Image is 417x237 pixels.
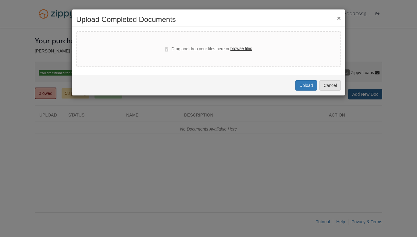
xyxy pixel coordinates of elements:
[337,15,341,21] button: ×
[165,45,252,53] div: Drag and drop your files here or
[319,80,341,91] button: Cancel
[230,45,252,52] label: browse files
[76,16,341,23] h2: Upload Completed Documents
[295,80,317,91] button: Upload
